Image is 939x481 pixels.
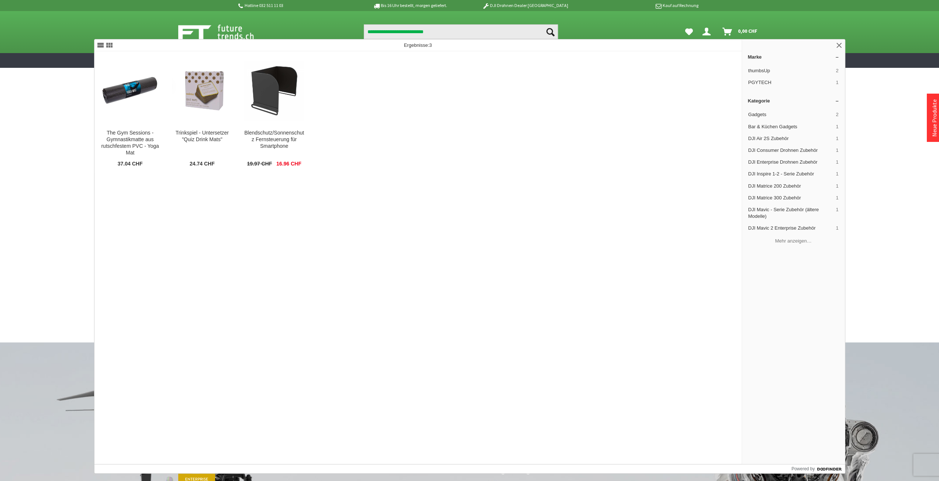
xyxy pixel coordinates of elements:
span: 1 [836,123,838,130]
span: 1 [836,79,838,86]
a: Powered by [791,464,845,473]
input: Produkt, Marke, Kategorie, EAN, Artikelnummer… [364,24,558,39]
span: DJI Enterprise Drohnen Zubehör [748,159,833,165]
a: Trinkspiel - Untersetzer "Quiz Drink Mats" Trinkspiel - Untersetzer "Quiz Drink Mats" 24.74 CHF [166,52,238,173]
span: DJI Consumer Drohnen Zubehör [748,147,833,154]
a: The Gym Sessions - Gymnastikmatte aus rutschfestem PVC - Yoga Mat The Gym Sessions - Gymnastikmat... [94,52,166,173]
span: Bar & Küchen Gadgets [748,123,833,130]
span: 24.74 CHF [190,161,215,167]
p: Bis 16 Uhr bestellt, morgen geliefert. [352,1,467,10]
button: Suchen [542,24,558,39]
span: 3 [429,42,432,48]
p: DJI Drohnen Dealer [GEOGRAPHIC_DATA] [467,1,583,10]
span: 1 [836,147,838,154]
a: Meine Favoriten [681,24,697,39]
span: 0,00 CHF [738,25,757,37]
div: The Gym Sessions - Gymnastikmatte aus rutschfestem PVC - Yoga Mat [100,130,160,156]
a: Warenkorb [719,24,761,39]
span: Powered by [791,466,815,472]
span: thumbsUp [748,67,833,74]
span: 1 [836,171,838,177]
span: Gadgets [748,111,833,118]
div: Trinkspiel - Untersetzer "Quiz Drink Mats" [172,130,232,143]
span: 1 [836,183,838,189]
img: The Gym Sessions - Gymnastikmatte aus rutschfestem PVC - Yoga Mat [100,61,160,121]
img: Trinkspiel - Untersetzer "Quiz Drink Mats" [172,61,232,121]
img: Shop Futuretrends - zur Startseite wechseln [178,23,270,41]
a: Dein Konto [700,24,717,39]
div: Blendschutz/Sonnenschutz Fernsteuerung für Smartphone [244,130,304,150]
a: Kategorie [742,95,845,107]
span: 19.97 CHF [247,161,272,167]
span: 2 [836,67,838,74]
span: 1 [836,225,838,231]
img: Blendschutz/Sonnenschutz Fernsteuerung für Smartphone [244,61,304,121]
span: DJI Air 2S Zubehör [748,135,833,142]
span: DJI Inspire 1-2 - Serie Zubehör [748,171,833,177]
span: 16.96 CHF [276,161,301,167]
span: DJI Matrice 200 Zubehör [748,183,833,189]
span: DJI Matrice 300 Zubehör [748,195,833,201]
span: 1 [836,135,838,142]
span: DJI Mavic - Serie Zubehör (ältere Modelle) [748,206,833,220]
span: 1 [836,195,838,201]
span: 2 [836,111,838,118]
span: Ergebnisse: [404,42,432,48]
span: 37.04 CHF [118,161,143,167]
span: PGYTECH [748,79,833,86]
a: Marke [742,51,845,63]
button: Mehr anzeigen… [745,235,842,247]
p: Hotline 032 511 11 03 [237,1,352,10]
p: Kauf auf Rechnung [583,1,698,10]
a: Blendschutz/Sonnenschutz Fernsteuerung für Smartphone Blendschutz/Sonnenschutz Fernsteuerung für ... [238,52,310,173]
span: 1 [836,206,838,220]
a: Neue Produkte [931,99,938,137]
span: DJI Mavic 2 Enterprise Zubehör [748,225,833,231]
span: 1 [836,159,838,165]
